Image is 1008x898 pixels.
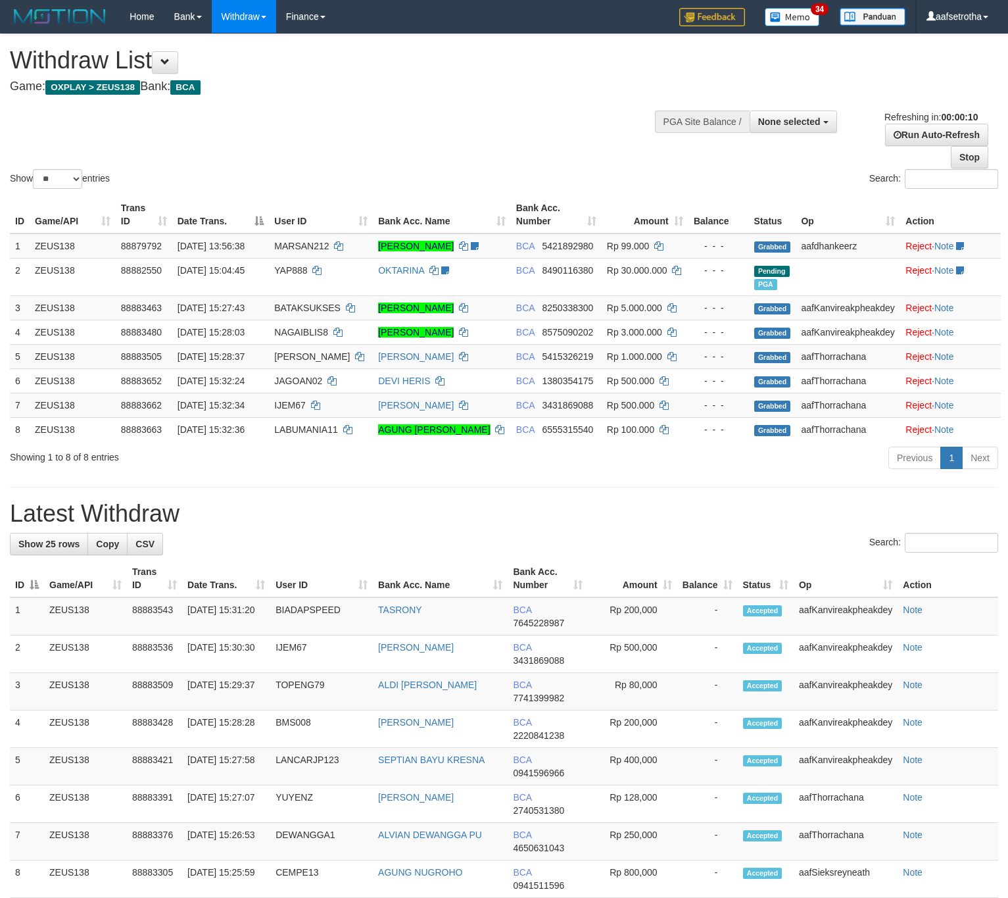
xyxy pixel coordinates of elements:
[182,748,270,786] td: [DATE] 15:27:58
[885,124,988,146] a: Run Auto-Refresh
[765,8,820,26] img: Button%20Memo.svg
[542,327,594,337] span: Copy 8575090202 to clipboard
[127,748,182,786] td: 88883421
[840,8,905,26] img: panduan.png
[10,7,110,26] img: MOTION_logo.png
[516,351,535,362] span: BCA
[688,196,749,234] th: Balance
[588,786,677,823] td: Rp 128,000
[677,748,738,786] td: -
[694,326,744,339] div: - - -
[121,327,162,337] span: 88883480
[934,400,954,411] a: Note
[10,169,110,189] label: Show entries
[270,636,373,673] td: IJEM67
[10,560,44,597] th: ID: activate to sort column descending
[127,533,163,555] a: CSV
[794,823,898,861] td: aafThorrachana
[903,867,923,878] a: Note
[677,861,738,898] td: -
[934,265,954,276] a: Note
[811,3,828,15] span: 34
[694,423,744,436] div: - - -
[934,241,954,251] a: Note
[513,730,564,741] span: Copy 2220841238 to clipboard
[44,786,127,823] td: ZEUS138
[794,673,898,711] td: aafKanvireakpheakdey
[542,400,594,411] span: Copy 3431869088 to clipboard
[794,597,898,636] td: aafKanvireakpheakdey
[172,196,270,234] th: Date Trans.: activate to sort column descending
[905,265,932,276] a: Reject
[677,823,738,861] td: -
[542,376,594,386] span: Copy 1380354175 to clipboard
[44,636,127,673] td: ZEUS138
[754,303,791,314] span: Grabbed
[542,265,594,276] span: Copy 8490116380 to clipboard
[677,636,738,673] td: -
[121,424,162,435] span: 88883663
[378,241,454,251] a: [PERSON_NAME]
[754,266,790,277] span: Pending
[677,711,738,748] td: -
[170,80,200,95] span: BCA
[96,539,119,549] span: Copy
[677,597,738,636] td: -
[178,265,245,276] span: [DATE] 15:04:45
[900,196,1001,234] th: Action
[516,400,535,411] span: BCA
[743,830,782,841] span: Accepted
[87,533,128,555] a: Copy
[513,805,564,816] span: Copy 2740531380 to clipboard
[905,351,932,362] a: Reject
[794,861,898,898] td: aafSieksreyneath
[794,711,898,748] td: aafKanvireakpheakdey
[135,539,155,549] span: CSV
[182,711,270,748] td: [DATE] 15:28:28
[274,376,322,386] span: JAGOAN02
[10,823,44,861] td: 7
[274,241,329,251] span: MARSAN212
[903,717,923,728] a: Note
[607,265,667,276] span: Rp 30.000.000
[10,196,30,234] th: ID
[10,861,44,898] td: 8
[513,792,531,803] span: BCA
[513,642,531,653] span: BCA
[607,400,654,411] span: Rp 500.000
[513,655,564,666] span: Copy 3431869088 to clipboard
[178,400,245,411] span: [DATE] 15:32:34
[588,748,677,786] td: Rp 400,000
[10,445,410,464] div: Showing 1 to 8 of 8 entries
[588,823,677,861] td: Rp 250,000
[516,303,535,313] span: BCA
[44,560,127,597] th: Game/API: activate to sort column ascending
[941,112,978,122] strong: 00:00:10
[10,234,30,259] td: 1
[30,368,116,393] td: ZEUS138
[45,80,140,95] span: OXPLAY > ZEUS138
[182,636,270,673] td: [DATE] 15:30:30
[378,327,454,337] a: [PERSON_NAME]
[116,196,172,234] th: Trans ID: activate to sort column ascending
[10,320,30,344] td: 4
[44,861,127,898] td: ZEUS138
[274,265,307,276] span: YAP888
[794,636,898,673] td: aafKanvireakpheakdey
[743,605,782,616] span: Accepted
[796,368,900,393] td: aafThorrachana
[10,711,44,748] td: 4
[513,693,564,703] span: Copy 7741399982 to clipboard
[905,241,932,251] a: Reject
[905,424,932,435] a: Reject
[513,830,531,840] span: BCA
[121,303,162,313] span: 88883463
[607,303,662,313] span: Rp 5.000.000
[743,755,782,766] span: Accepted
[178,303,245,313] span: [DATE] 15:27:43
[677,673,738,711] td: -
[44,823,127,861] td: ZEUS138
[796,295,900,320] td: aafKanvireakpheakdey
[588,673,677,711] td: Rp 80,000
[951,146,988,168] a: Stop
